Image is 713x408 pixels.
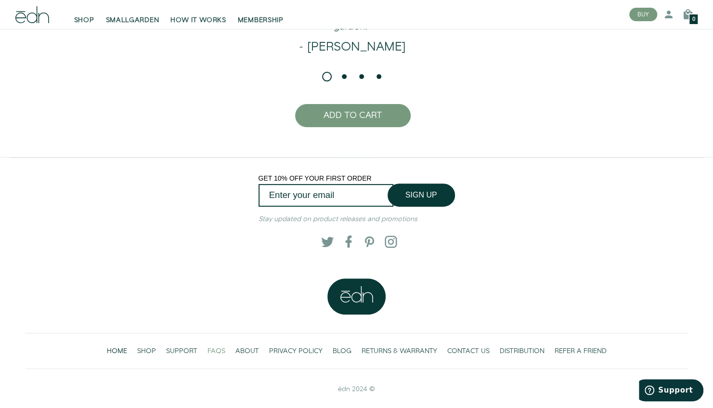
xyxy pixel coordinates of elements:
a: HOW IT WORKS [165,4,232,25]
li: Page dot 4 [374,72,384,81]
em: Stay updated on product releases and promotions [259,214,417,224]
span: MEMBERSHIP [238,15,284,25]
span: GET 10% OFF YOUR FIRST ORDER [259,174,372,182]
a: MEMBERSHIP [232,4,289,25]
a: SHOP [68,4,100,25]
span: DISTRIBUTION [500,346,544,356]
a: RETURNS & WARRANTY [356,341,442,361]
input: Enter your email [259,184,393,207]
a: ABOUT [230,341,264,361]
a: HOME [102,341,132,361]
span: PRIVACY POLICY [269,346,323,356]
a: REFER A FRIEND [549,341,611,361]
li: Page dot 3 [357,72,366,81]
span: ABOUT [235,346,259,356]
span: SUPPORT [166,346,197,356]
span: HOME [107,346,127,356]
a: SUPPORT [161,341,202,361]
a: DISTRIBUTION [494,341,549,361]
span: RETURNS & WARRANTY [362,346,437,356]
a: SMALLGARDEN [100,4,165,25]
button: Click here [335,146,371,157]
span: REFER A FRIEND [555,346,607,356]
a: BLOG [327,341,356,361]
a: FAQS [202,341,230,361]
a: SHOP [132,341,161,361]
span: HOW IT WORKS [170,15,226,25]
span: BLOG [333,346,351,356]
span: 0 [692,17,695,22]
li: Page dot 2 [339,72,349,81]
h3: “It's so fun to have flowers and plants growing in my kitchen all the time. I get so many complim... [83,11,622,32]
a: PRIVACY POLICY [264,341,327,361]
iframe: Opens a widget where you can find more information [639,379,703,403]
span: SHOP [137,346,156,356]
span: CONTACT US [447,346,490,356]
h2: - [PERSON_NAME] [83,40,622,53]
span: FAQS [207,346,225,356]
button: ADD TO CART [295,104,411,127]
span: ēdn 2024 © [338,384,375,394]
li: Page dot 1 [322,72,332,81]
span: SHOP [74,15,94,25]
button: BUY [629,8,657,21]
button: SIGN UP [388,184,455,207]
span: SMALLGARDEN [106,15,159,25]
a: CONTACT US [442,341,494,361]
